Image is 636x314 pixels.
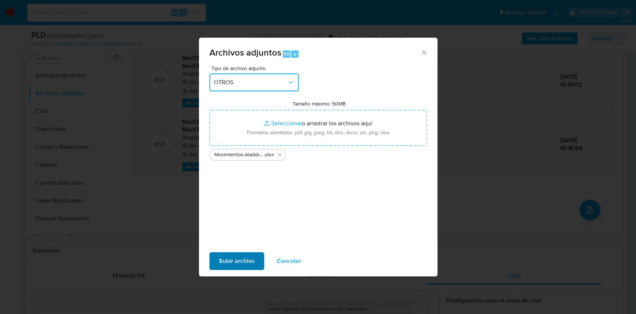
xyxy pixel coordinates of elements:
[219,253,254,269] span: Subir archivo
[209,252,264,270] button: Subir archivo
[275,150,284,159] button: Eliminar Movimientos-Aladdin-v10_1 - 353923802 -.xlsx
[211,66,301,71] span: Tipo de archivo adjunto
[214,79,287,86] span: OTROS
[292,100,346,107] label: Tamaño máximo: 50MB
[420,49,427,56] button: Cerrar
[214,151,264,158] span: Movimientos-Aladdin-v10_1 - 353923802 -
[294,50,296,57] span: a
[277,253,301,269] span: Cancelar
[284,50,289,57] span: Alt
[209,73,299,91] button: OTROS
[264,151,274,158] span: .xlsx
[267,252,311,270] button: Cancelar
[209,46,281,59] span: Archivos adjuntos
[209,146,427,161] ul: Archivos seleccionados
